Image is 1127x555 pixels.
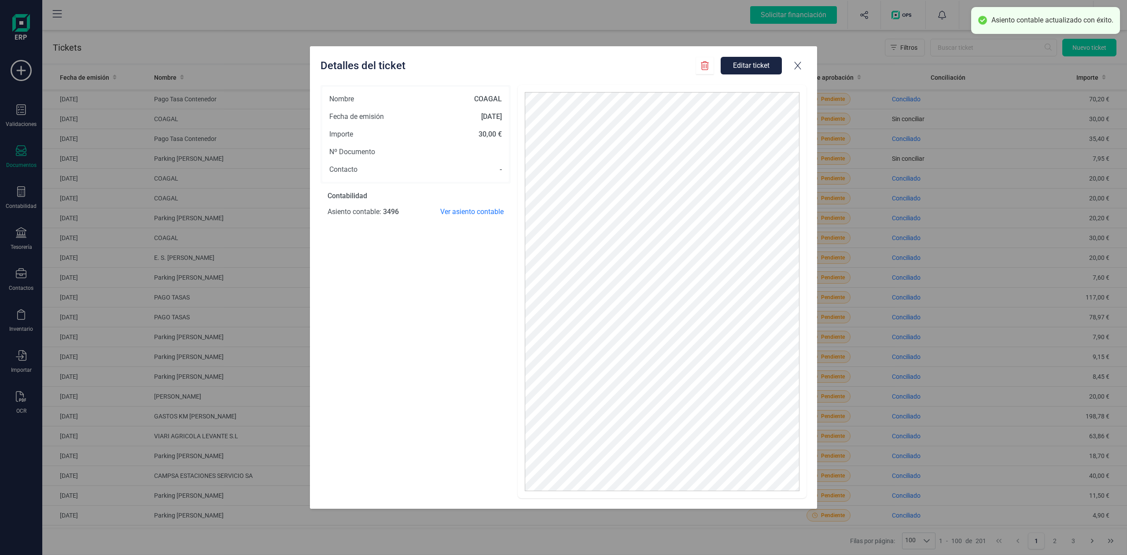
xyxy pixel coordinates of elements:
button: Editar ticket [721,57,782,74]
span: Detalles del ticket [320,59,405,73]
span: Contacto [329,164,357,175]
span: 3496 [383,207,399,217]
span: COAGAL [474,94,502,104]
div: Asiento contable actualizado con éxito. [991,16,1113,25]
span: 30,00 € [479,129,502,140]
span: Nº Documento [329,147,375,157]
span: Importe [329,129,353,140]
span: Contabilidad [328,191,504,201]
span: Asiento contable : [328,207,381,217]
span: [DATE] [481,111,502,122]
span: Fecha de emisión [329,111,384,122]
span: Nombre [329,94,354,104]
span: - [500,164,502,175]
span: Ver asiento contable [440,207,504,217]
